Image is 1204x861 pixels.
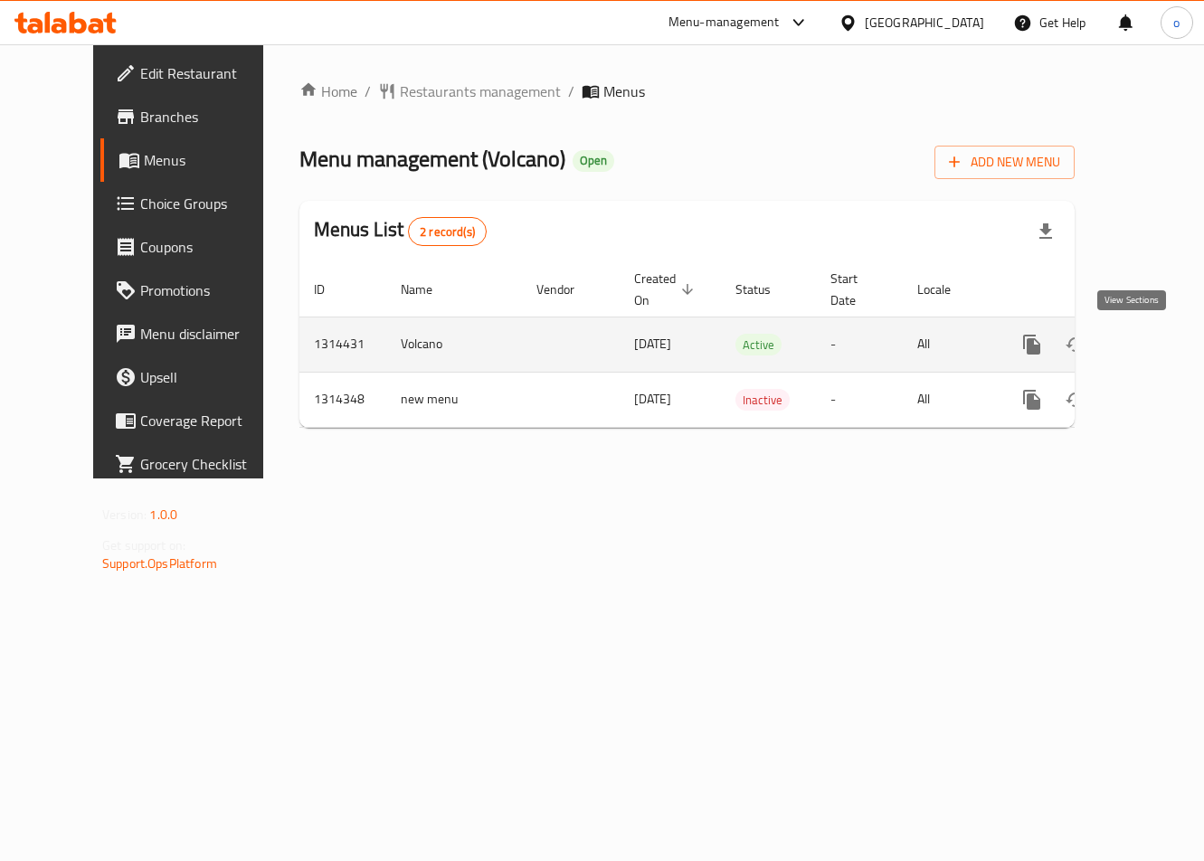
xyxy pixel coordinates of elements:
span: Choice Groups [140,193,280,214]
td: - [816,372,903,427]
span: Promotions [140,279,280,301]
span: Menu management ( Volcano ) [299,138,565,179]
button: Change Status [1054,378,1097,421]
span: Menus [144,149,280,171]
a: Branches [100,95,294,138]
td: All [903,372,996,427]
div: Export file [1024,210,1067,253]
td: All [903,317,996,372]
a: Promotions [100,269,294,312]
span: Coupons [140,236,280,258]
span: Menus [603,80,645,102]
span: Start Date [830,268,881,311]
td: new menu [386,372,522,427]
button: more [1010,323,1054,366]
span: [DATE] [634,387,671,411]
table: enhanced table [299,262,1199,428]
span: Menu disclaimer [140,323,280,345]
a: Support.OpsPlatform [102,552,217,575]
span: Vendor [536,279,598,300]
div: [GEOGRAPHIC_DATA] [865,13,984,33]
span: Name [401,279,456,300]
a: Upsell [100,355,294,399]
div: Active [735,334,782,355]
div: Open [573,150,614,172]
div: Inactive [735,389,790,411]
li: / [568,80,574,102]
div: Total records count [408,217,487,246]
span: o [1173,13,1180,33]
a: Home [299,80,357,102]
td: - [816,317,903,372]
span: Get support on: [102,534,185,557]
a: Menu disclaimer [100,312,294,355]
button: more [1010,378,1054,421]
span: Edit Restaurant [140,62,280,84]
button: Change Status [1054,323,1097,366]
button: Add New Menu [934,146,1075,179]
span: Branches [140,106,280,128]
span: Grocery Checklist [140,453,280,475]
li: / [365,80,371,102]
nav: breadcrumb [299,80,1075,102]
a: Coupons [100,225,294,269]
span: ID [314,279,348,300]
a: Grocery Checklist [100,442,294,486]
span: Coverage Report [140,410,280,431]
span: 2 record(s) [409,223,486,241]
td: 1314431 [299,317,386,372]
span: Inactive [735,390,790,411]
td: 1314348 [299,372,386,427]
a: Choice Groups [100,182,294,225]
td: Volcano [386,317,522,372]
a: Edit Restaurant [100,52,294,95]
h2: Menus List [314,216,487,246]
span: Restaurants management [400,80,561,102]
span: Upsell [140,366,280,388]
span: [DATE] [634,332,671,355]
span: Open [573,153,614,168]
a: Restaurants management [378,80,561,102]
span: 1.0.0 [149,503,177,526]
span: Locale [917,279,974,300]
span: Version: [102,503,147,526]
th: Actions [996,262,1199,317]
span: Status [735,279,794,300]
a: Menus [100,138,294,182]
span: Created On [634,268,699,311]
span: Active [735,335,782,355]
a: Coverage Report [100,399,294,442]
div: Menu-management [668,12,780,33]
span: Add New Menu [949,151,1060,174]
